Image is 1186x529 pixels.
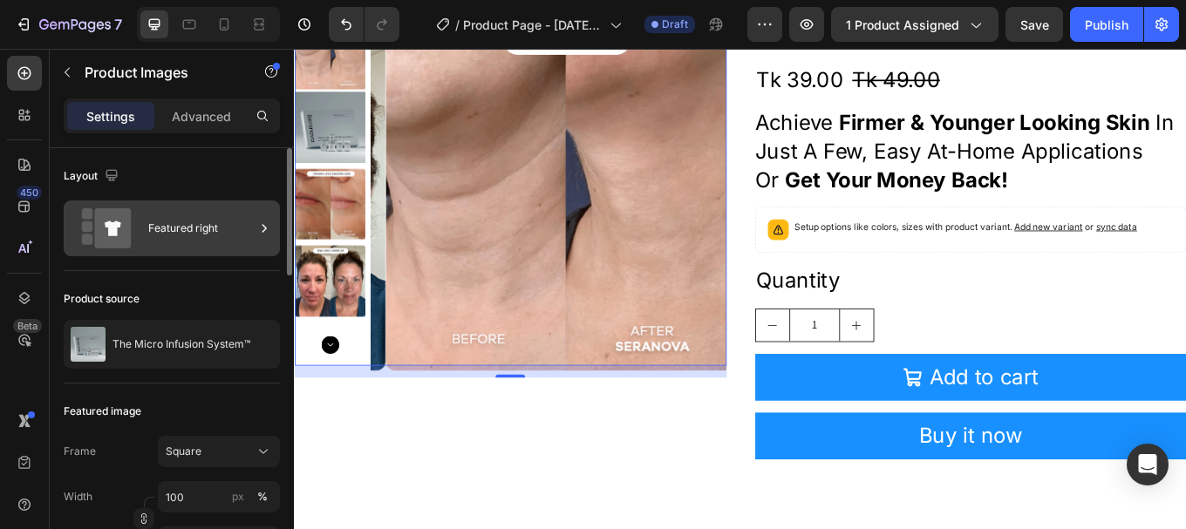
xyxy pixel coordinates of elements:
button: Save [1005,7,1063,42]
p: 7 [114,14,122,35]
p: The Micro Infusion System™ [112,338,250,350]
div: % [257,489,268,505]
input: px% [158,481,280,512]
div: Featured right [148,208,255,248]
iframe: Design area [294,49,1186,529]
button: increment [640,306,679,343]
button: px [252,486,273,507]
span: 1 product assigned [846,16,959,34]
button: % [228,486,249,507]
span: Save [1020,17,1049,32]
p: Product Images [85,62,233,83]
span: Add new variant [845,202,925,215]
button: decrement [542,306,581,343]
button: Publish [1070,7,1143,42]
div: Undo/Redo [329,7,399,42]
button: 7 [7,7,130,42]
p: Advanced [172,107,231,125]
div: Layout [64,165,122,188]
label: Frame [64,444,96,459]
div: Beta [13,319,42,333]
span: or [925,202,989,215]
button: Buy it now [541,427,1047,482]
button: 1 product assigned [831,7,999,42]
strong: get your money back! [576,139,837,169]
span: Square [166,444,201,459]
div: px [232,489,244,505]
p: Achieve in just a few, easy at-home applications or [541,70,1047,173]
div: Featured image [64,404,141,419]
input: quantity [581,306,640,343]
p: Settings [86,107,135,125]
div: Add to cart [745,369,873,403]
div: Publish [1085,16,1128,34]
div: 450 [17,186,42,200]
label: Width [64,489,92,505]
span: / [455,16,460,34]
strong: firmer & younger looking skin [639,71,1004,101]
div: Open Intercom Messenger [1127,444,1169,485]
div: Product source [64,291,140,307]
p: Setup options like colors, sizes with product variant. [587,200,989,218]
span: sync data [941,202,989,215]
button: Square [158,436,280,467]
button: Add to cart [541,358,1047,413]
img: product feature img [71,327,106,362]
div: Buy it now [733,437,854,471]
span: Draft [662,17,688,32]
div: Quantity [541,254,1047,291]
span: Product Page - [DATE] 19:23:46 [463,16,603,34]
